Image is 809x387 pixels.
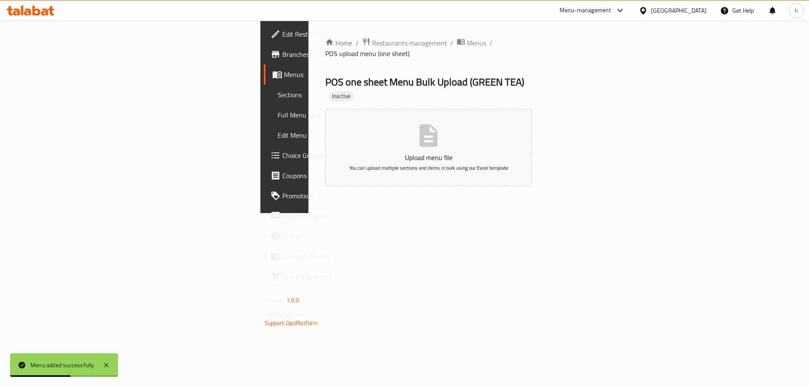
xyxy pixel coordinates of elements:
a: Sections [271,85,396,105]
span: Coupons [282,171,389,181]
a: Upsell [264,226,396,246]
span: Coverage Report [282,251,389,262]
span: Upsell [282,231,389,241]
a: Support.OpsPlatform [265,318,318,328]
span: h [795,6,798,15]
button: Upload menu fileYou can upload multiple sections and items in bulk using our Excel template [325,109,532,186]
span: Sections [278,90,389,100]
a: Menus [457,37,486,48]
span: 1.0.0 [287,295,300,306]
a: Full Menu View [271,105,396,125]
span: Edit Restaurant [282,29,389,39]
a: Coverage Report [264,246,396,267]
span: Promotions [282,191,389,201]
a: Coupons [264,165,396,186]
span: Get support on: [265,309,303,320]
a: Restaurants management [362,37,447,48]
span: Branches [282,49,389,59]
div: Menu-management [560,5,611,16]
span: You can upload multiple sections and items in bulk using our Excel template [349,163,508,173]
a: Branches [264,44,396,64]
a: Promotions [264,186,396,206]
span: Menus [284,69,389,80]
span: Full Menu View [278,110,389,120]
a: Edit Menu [271,125,396,145]
a: Grocery Checklist [264,267,396,287]
li: / [490,38,493,48]
span: Choice Groups [282,150,389,160]
span: POS one sheet Menu Bulk Upload ( GREEN TEA ) [325,72,524,91]
div: [GEOGRAPHIC_DATA] [651,6,707,15]
span: Grocery Checklist [282,272,389,282]
span: Edit Menu [278,130,389,140]
p: Upload menu file [338,152,519,163]
a: Choice Groups [264,145,396,165]
div: Menu added successfully [30,360,94,370]
a: Menus [264,64,396,85]
a: Menu disclaimer [264,206,396,226]
li: / [450,38,453,48]
span: Menu disclaimer [282,211,389,221]
span: Restaurants management [372,38,447,48]
span: Version: [265,295,285,306]
a: Edit Restaurant [264,24,396,44]
nav: breadcrumb [325,37,532,59]
span: Menus [467,38,486,48]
